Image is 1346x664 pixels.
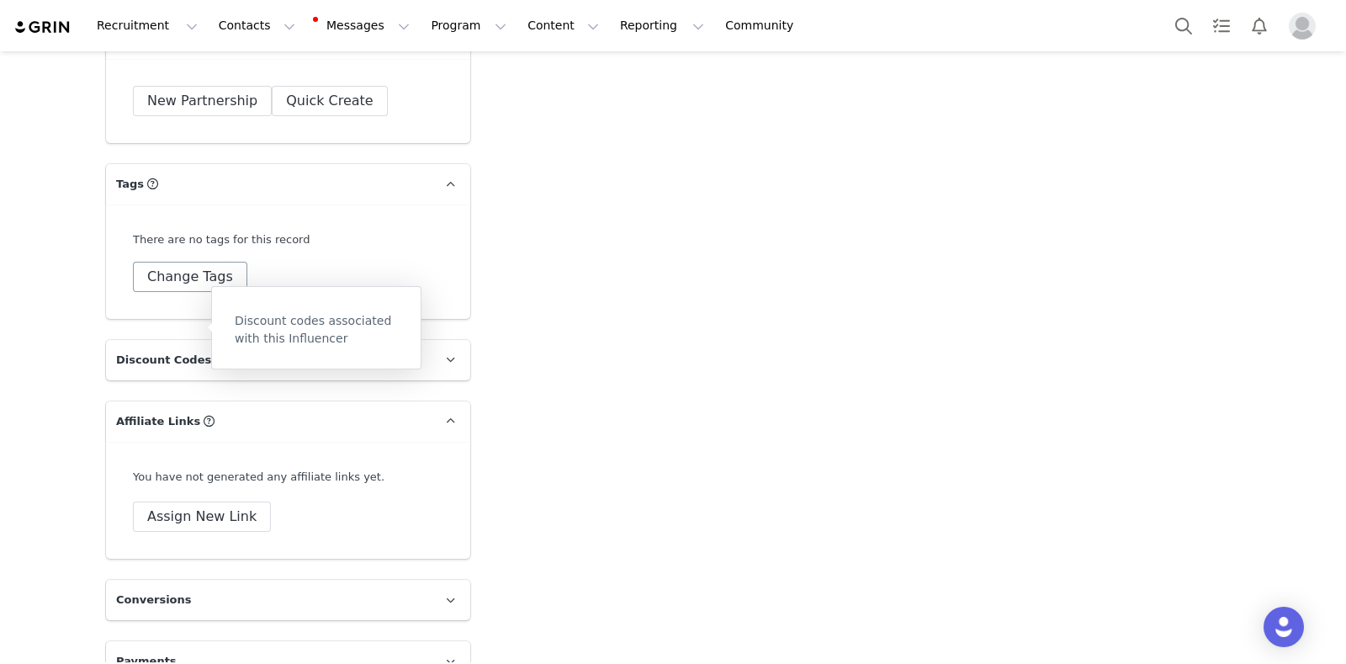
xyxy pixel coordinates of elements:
[306,7,420,45] button: Messages
[116,592,192,608] span: Conversions
[1241,7,1278,45] button: Notifications
[133,262,247,292] button: Change Tags
[517,7,609,45] button: Content
[1289,13,1316,40] img: placeholder-profile.jpg
[1203,7,1240,45] a: Tasks
[1279,13,1333,40] button: Profile
[1264,607,1304,647] div: Open Intercom Messenger
[272,86,388,116] button: Quick Create
[87,7,208,45] button: Recruitment
[421,7,517,45] button: Program
[133,86,272,116] button: New Partnership
[235,312,398,348] p: Discount codes associated with this Influencer
[116,413,200,430] span: Affiliate Links
[13,19,72,35] img: grin logo
[133,469,443,486] div: You have not generated any affiliate links yet.
[133,502,271,532] button: Assign New Link
[116,352,211,369] span: Discount Codes
[715,7,811,45] a: Community
[610,7,714,45] button: Reporting
[116,176,144,193] span: Tags
[209,7,305,45] button: Contacts
[1165,7,1202,45] button: Search
[133,231,310,248] div: There are no tags for this record
[13,13,691,32] body: Rich Text Area. Press ALT-0 for help.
